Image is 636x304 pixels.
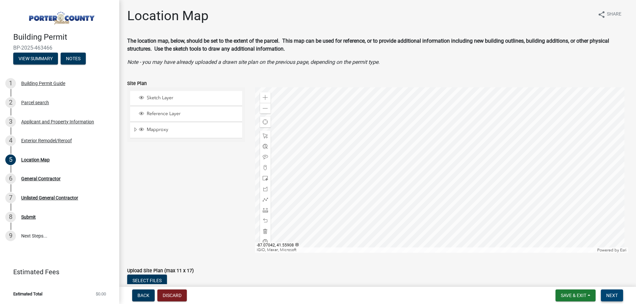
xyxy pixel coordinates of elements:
div: Submit [21,215,36,219]
div: Parcel search [21,100,49,105]
span: Save & Exit [561,293,586,298]
div: 6 [5,173,16,184]
strong: The location map, below, should be set to the extent of the parcel. This map can be used for refe... [127,38,609,52]
li: Reference Layer [130,107,242,122]
wm-modal-confirm: Notes [61,56,86,62]
li: Mapproxy [130,123,242,138]
button: Notes [61,53,86,65]
div: 1 [5,78,16,89]
a: Esri [620,248,626,252]
li: Sketch Layer [130,91,242,106]
div: Unlisted General Contractor [21,195,78,200]
ul: Layer List [130,89,243,140]
div: Sketch Layer [138,95,240,102]
div: 9 [5,231,16,241]
button: Select files [127,275,167,286]
button: shareShare [592,8,627,21]
div: 8 [5,212,16,222]
div: Mapproxy [138,127,240,133]
button: Discard [157,289,187,301]
div: Reference Layer [138,111,240,117]
button: View Summary [13,53,58,65]
i: Note - you may have already uploaded a drawn site plan on the previous page, depending on the per... [127,59,380,65]
div: Find my location [260,117,271,127]
label: Site Plan [127,81,147,86]
div: Building Permit Guide [21,81,65,86]
div: 5 [5,154,16,165]
span: Mapproxy [145,127,240,133]
div: Location Map [21,157,50,162]
span: BP-2025-463466 [13,45,106,51]
div: Zoom out [260,103,271,113]
div: 2 [5,97,16,108]
div: General Contractor [21,176,61,181]
wm-modal-confirm: Summary [13,56,58,62]
span: Estimated Total [13,292,42,296]
a: Estimated Fees [5,265,109,279]
span: $0.00 [96,292,106,296]
div: Exterior Remodel/Reroof [21,138,72,143]
span: Reference Layer [145,111,240,117]
span: Sketch Layer [145,95,240,101]
div: 3 [5,116,16,127]
h1: Location Map [127,8,208,24]
button: Save & Exit [556,289,596,301]
div: Powered by [596,247,628,253]
i: share [598,11,606,19]
div: IGIO, Maxar, Microsoft [255,247,596,253]
div: 4 [5,135,16,146]
div: 7 [5,193,16,203]
span: Back [137,293,149,298]
div: Applicant and Property Information [21,119,94,124]
img: Porter County, Indiana [13,7,109,25]
label: Upload Site Plan (max 11 x 17) [127,269,194,273]
div: Zoom in [260,92,271,103]
span: Expand [133,127,138,134]
button: Back [132,289,155,301]
h4: Building Permit [13,32,114,42]
button: Next [601,289,623,301]
span: Next [606,293,618,298]
span: Share [607,11,621,19]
